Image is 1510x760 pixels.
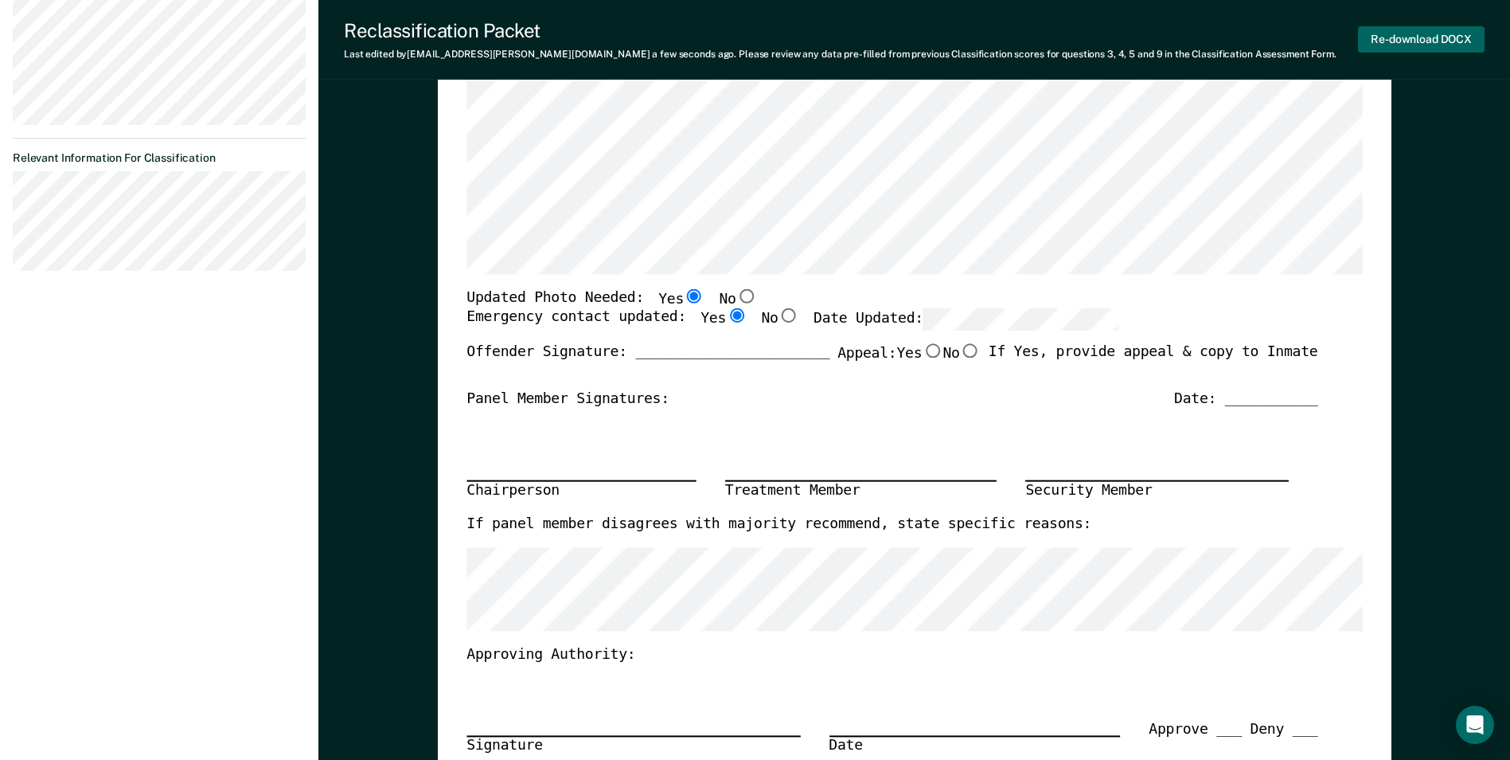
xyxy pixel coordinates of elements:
button: Re-download DOCX [1358,26,1485,53]
div: Signature [466,736,800,757]
div: Open Intercom Messenger [1456,706,1494,744]
div: Reclassification Packet [344,19,1336,42]
input: No [735,288,756,303]
label: Yes [896,343,942,364]
input: No [959,343,980,358]
div: Date: ___________ [1174,390,1317,409]
div: Emergency contact updated: [466,309,1118,344]
div: Treatment Member [725,481,997,502]
span: a few seconds ago [652,49,734,60]
label: No [942,343,980,364]
div: Date [829,736,1120,757]
div: Security Member [1025,481,1289,502]
div: Offender Signature: _______________________ If Yes, provide appeal & copy to Inmate [466,343,1317,390]
input: Yes [922,343,942,358]
input: Yes [726,309,747,323]
label: Yes [658,288,704,309]
dt: Relevant Information For Classification [13,151,306,165]
label: Date Updated: [814,309,1118,331]
div: Panel Member Signatures: [466,390,669,409]
input: Yes [684,288,704,303]
label: Appeal: [837,343,981,377]
div: Updated Photo Needed: [466,288,757,309]
label: No [719,288,756,309]
div: Chairperson [466,481,696,502]
label: If panel member disagrees with majority recommend, state specific reasons: [466,515,1091,535]
label: Yes [700,309,747,331]
div: Approving Authority: [466,645,1317,664]
input: Date Updated: [923,309,1118,331]
label: No [761,309,798,331]
div: Last edited by [EMAIL_ADDRESS][PERSON_NAME][DOMAIN_NAME] . Please review any data pre-filled from... [344,49,1336,60]
input: No [778,309,798,323]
